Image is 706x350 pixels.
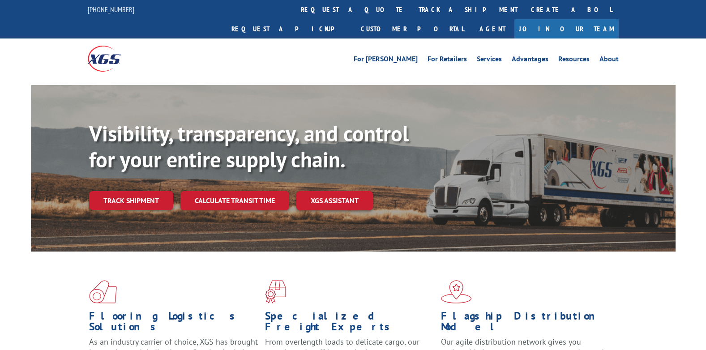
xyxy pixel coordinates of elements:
a: Customer Portal [354,19,471,38]
h1: Flagship Distribution Model [441,311,610,337]
a: Agent [471,19,514,38]
a: Request a pickup [225,19,354,38]
a: Calculate transit time [180,191,289,210]
h1: Flooring Logistics Solutions [89,311,258,337]
img: xgs-icon-focused-on-flooring-red [265,280,286,303]
a: Resources [558,55,590,65]
a: Services [477,55,502,65]
a: Track shipment [89,191,173,210]
a: Advantages [512,55,548,65]
a: Join Our Team [514,19,619,38]
a: XGS ASSISTANT [296,191,373,210]
img: xgs-icon-total-supply-chain-intelligence-red [89,280,117,303]
a: [PHONE_NUMBER] [88,5,134,14]
b: Visibility, transparency, and control for your entire supply chain. [89,120,409,173]
a: About [599,55,619,65]
img: xgs-icon-flagship-distribution-model-red [441,280,472,303]
a: For Retailers [428,55,467,65]
h1: Specialized Freight Experts [265,311,434,337]
a: For [PERSON_NAME] [354,55,418,65]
